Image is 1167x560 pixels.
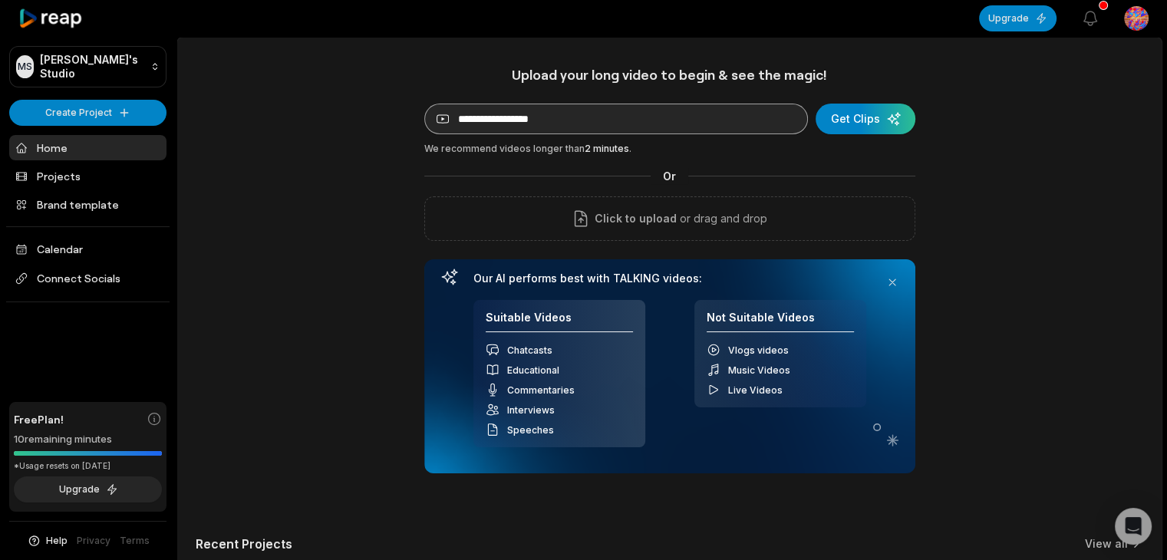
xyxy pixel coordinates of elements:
a: Projects [9,163,166,189]
span: Educational [507,364,559,376]
div: *Usage resets on [DATE] [14,460,162,472]
div: Open Intercom Messenger [1115,508,1152,545]
h1: Upload your long video to begin & see the magic! [424,66,915,84]
h2: Recent Projects [196,536,292,552]
span: Live Videos [728,384,783,396]
button: Upgrade [14,476,162,502]
p: or drag and drop [677,209,767,228]
span: Connect Socials [9,265,166,292]
a: Terms [120,534,150,548]
span: Commentaries [507,384,575,396]
span: Interviews [507,404,555,416]
button: Upgrade [979,5,1057,31]
h3: Our AI performs best with TALKING videos: [473,272,866,285]
span: Click to upload [595,209,677,228]
span: Or [651,168,688,184]
a: Home [9,135,166,160]
a: Privacy [77,534,110,548]
h4: Not Suitable Videos [707,311,854,333]
button: Help [27,534,68,548]
span: Chatcasts [507,344,552,356]
span: 2 minutes [585,143,629,154]
span: Help [46,534,68,548]
div: We recommend videos longer than . [424,142,915,156]
span: Free Plan! [14,411,64,427]
a: View all [1085,536,1128,552]
a: Brand template [9,192,166,217]
button: Create Project [9,100,166,126]
h4: Suitable Videos [486,311,633,333]
a: Calendar [9,236,166,262]
button: Get Clips [816,104,915,134]
span: Vlogs videos [728,344,789,356]
div: MS [16,55,34,78]
div: 10 remaining minutes [14,432,162,447]
span: Speeches [507,424,554,436]
p: [PERSON_NAME]'s Studio [40,53,144,81]
span: Music Videos [728,364,790,376]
